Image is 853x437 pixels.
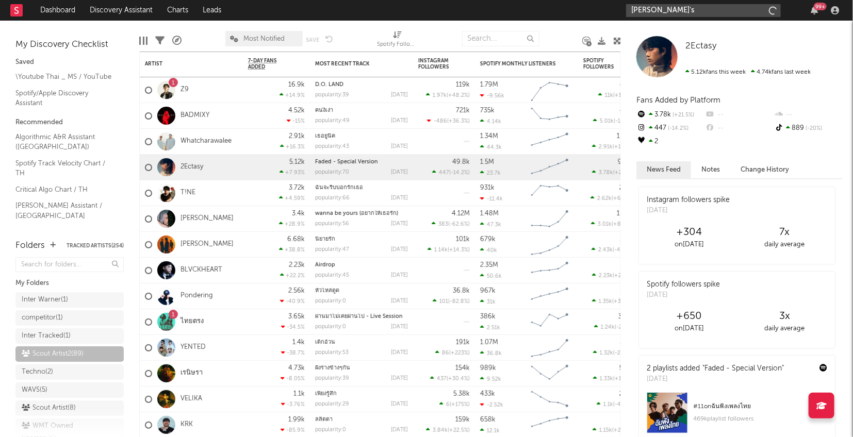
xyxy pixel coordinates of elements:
div: Saved [15,56,124,69]
button: Undo the changes to the current view. [326,34,334,43]
span: -4.86 % [614,247,633,253]
div: 4.14k [480,118,501,125]
div: 679k [480,236,496,243]
div: ( ) [428,246,470,253]
span: Fans Added by Platform [636,96,720,104]
div: Instagram followers spike [647,195,730,206]
div: -11.4k [480,195,503,202]
div: [DATE] [391,427,408,433]
div: ( ) [597,401,635,408]
svg: Chart title [527,335,573,361]
a: D.O. LAND [315,82,343,88]
a: Scout Artist2(89) [15,346,124,362]
div: 4.52k [288,107,305,114]
div: -- [705,108,774,122]
div: Recommended [15,116,124,129]
div: คนงี่เง่า [315,108,408,113]
a: Z9 [181,86,189,94]
button: Change History [730,161,799,178]
div: ( ) [593,349,635,356]
div: popularity: 53 [315,350,349,356]
svg: Chart title [527,258,573,283]
div: 931k [480,184,495,191]
div: 3.65k [288,313,305,320]
a: KRK [181,421,193,429]
div: 3 x [737,310,832,323]
span: 2.91k [599,144,613,150]
div: 2.23k [289,262,305,268]
div: WAVS ( 5 ) [22,384,47,396]
span: 2.43k [598,247,613,253]
a: T!NE [181,189,195,197]
div: -- [774,108,843,122]
svg: Chart title [527,386,573,412]
div: เธอยูนีค [315,133,408,139]
svg: Chart title [527,77,573,103]
div: 7 x [737,226,832,239]
div: 1.99k [288,416,305,423]
svg: Chart title [527,283,573,309]
div: popularity: 66 [315,195,350,201]
a: VELIKA [181,395,202,404]
div: 9.52k [480,376,501,382]
div: 40k [480,247,497,254]
div: [DATE] [391,92,408,98]
div: Scout Artist2 ( 89 ) [22,348,84,360]
div: 16.9k [288,81,305,88]
a: BADMIXY [181,111,209,120]
div: popularity: 43 [315,144,349,149]
a: wanna be yours (อยากให้เธอรัก) [315,211,398,216]
span: +21.5 % [671,112,694,118]
button: Save [306,37,320,43]
a: BLVCKHEART [181,266,222,275]
a: Whatcharawalee [181,137,232,146]
a: Inter Warner(1) [15,292,124,308]
div: -85.9 % [281,427,305,433]
div: 23.7k [480,170,501,176]
button: News Feed [636,161,691,178]
div: [DATE] [647,206,730,216]
div: เด็กอ้วน [315,340,408,345]
div: -2.52k [480,401,503,408]
div: +16.3 % [280,143,305,150]
a: เด็กอ้วน [315,340,335,345]
div: 5.12k [289,159,305,165]
a: 2Ectasy [181,163,203,172]
a: ฝังร่างข้างๆกัน [315,365,350,371]
a: 2Ectasy [685,41,716,52]
div: +14.9 % [280,92,305,98]
div: 101k [456,236,470,243]
span: -82.8 % [450,299,468,305]
a: ไทยตรง [181,317,204,326]
a: Faded - Special Version [315,159,378,165]
a: Pondering [181,292,213,300]
div: [DATE] [647,290,720,300]
div: 1.4k [292,339,305,346]
div: popularity: 0 [315,427,346,433]
button: Tracked Artists(254) [67,243,124,248]
div: popularity: 56 [315,221,349,227]
div: [DATE] [391,170,408,175]
div: Instagram Followers [418,58,454,70]
span: -62.6 % [450,222,468,227]
div: +22.2 % [280,272,305,279]
a: Algorithmic A&R Assistant ([GEOGRAPHIC_DATA]) [15,131,113,153]
div: Spotify Followers Daily Growth [377,26,418,56]
div: on [DATE] [642,239,737,251]
div: 44.3k [480,144,502,150]
div: 12.1k [480,427,500,434]
div: ( ) [426,427,470,433]
div: ( ) [592,272,635,279]
div: ( ) [593,117,635,124]
div: Airdrop [315,262,408,268]
a: Scout Artist(8) [15,400,124,416]
a: [PERSON_NAME] Assistant / [GEOGRAPHIC_DATA] [15,200,113,221]
span: +175 % [451,402,468,408]
div: +650 [642,310,737,323]
span: 7-Day Fans Added [248,58,289,70]
div: ( ) [593,375,635,382]
div: 433k [480,391,495,397]
svg: Chart title [527,180,573,206]
div: 159k [455,416,470,423]
div: popularity: 0 [315,298,346,304]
